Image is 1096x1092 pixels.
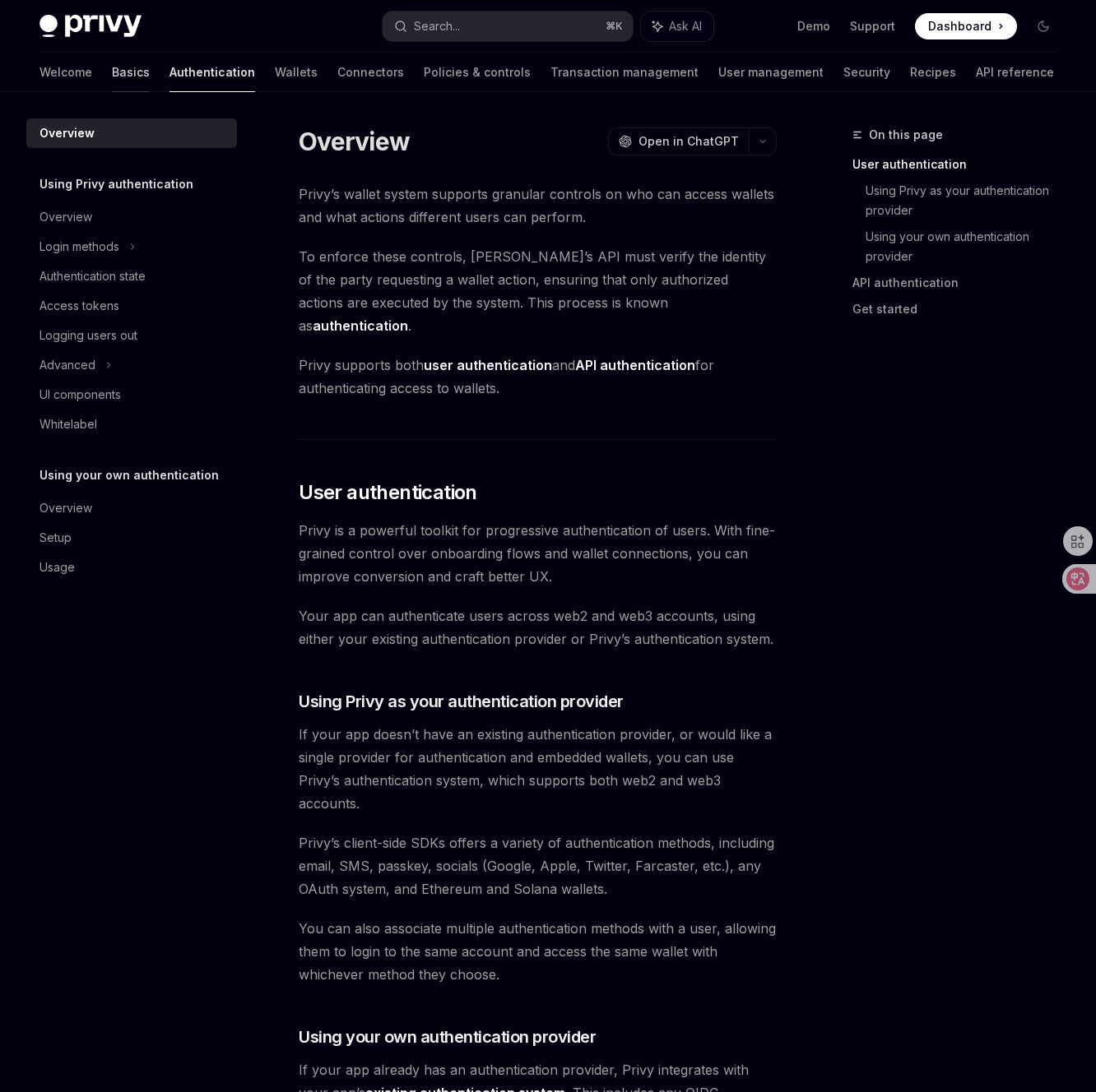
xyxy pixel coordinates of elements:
[299,690,624,713] span: Using Privy as your authentication provider
[299,519,777,588] span: Privy is a powerful toolkit for progressive authentication of users. With fine-grained control ov...
[26,553,237,582] a: Usage
[299,245,777,337] span: To enforce these controls, [PERSON_NAME]’s API must verify the identity of the party requesting a...
[39,528,72,548] div: Setup
[852,296,1070,322] a: Get started
[414,16,460,36] div: Search...
[26,291,237,321] a: Access tokens
[39,237,119,257] div: Login methods
[575,357,695,373] strong: API authentication
[299,127,410,156] h1: Overview
[26,380,237,409] a: UI components
[299,1025,596,1048] span: Using your own authentication provider
[866,224,1070,270] a: Using your own authentication provider
[550,53,699,92] a: Transaction management
[606,20,623,33] span: ⌘ K
[850,18,895,35] a: Support
[39,326,137,345] div: Logging users out
[843,53,890,92] a: Security
[718,53,824,92] a: User management
[852,151,1070,178] a: User authentication
[299,479,477,506] span: User authentication
[852,270,1070,296] a: API authentication
[39,465,219,485] h5: Using your own authentication
[39,174,193,194] h5: Using Privy authentication
[313,317,408,334] strong: authentication
[39,498,92,518] div: Overview
[910,53,956,92] a: Recipes
[39,266,146,286] div: Authentication state
[383,12,632,41] button: Search...⌘K
[299,917,777,986] span: You can also associate multiple authentication methods with a user, allowing them to login to the...
[39,355,95,375] div: Advanced
[424,357,552,373] strong: user authentication
[39,558,75,577] div: Usage
[26,118,237,148] a: Overview
[869,125,943,145] span: On this page
[39,207,92,227] div: Overview
[928,18,992,35] span: Dashboard
[275,53,318,92] a: Wallets
[39,414,97,434] div: Whitelabel
[608,127,749,155] button: Open in ChatGPT
[26,493,237,523] a: Overview
[641,12,713,41] button: Ask AI
[39,53,92,92] a: Welcome
[866,178,1070,224] a: Using Privy as your authentication provider
[39,15,142,38] img: dark logo
[299,604,777,650] span: Your app can authenticate users across web2 and web3 accounts, using either your existing authent...
[424,53,531,92] a: Policies & controls
[299,354,777,400] span: Privy supports both and for authenticating access to wallets.
[639,133,739,150] span: Open in ChatGPT
[39,385,121,405] div: UI components
[1030,13,1057,39] button: Toggle dark mode
[797,18,830,35] a: Demo
[976,53,1054,92] a: API reference
[26,409,237,439] a: Whitelabel
[299,183,777,229] span: Privy’s wallet system supports granular controls on who can access wallets and what actions diffe...
[26,523,237,553] a: Setup
[915,13,1017,39] a: Dashboard
[669,18,702,35] span: Ask AI
[39,123,95,143] div: Overview
[26,261,237,291] a: Authentication state
[39,296,119,316] div: Access tokens
[112,53,150,92] a: Basics
[299,723,777,815] span: If your app doesn’t have an existing authentication provider, or would like a single provider for...
[337,53,404,92] a: Connectors
[299,831,777,900] span: Privy’s client-side SDKs offers a variety of authentication methods, including email, SMS, passke...
[170,53,255,92] a: Authentication
[26,321,237,350] a: Logging users out
[26,202,237,232] a: Overview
